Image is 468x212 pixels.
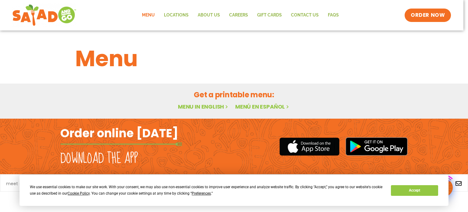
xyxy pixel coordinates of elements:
a: About Us [193,8,225,22]
h2: Download the app [60,150,138,167]
button: Accept [391,185,438,196]
div: Cookie Consent Prompt [19,175,448,206]
img: new-SAG-logo-768×292 [12,3,76,27]
a: meet chef [PERSON_NAME] [6,181,64,186]
img: fork [60,142,182,146]
div: We use essential cookies to make our site work. With your consent, we may also use non-essential ... [30,184,384,197]
a: Contact Us [286,8,323,22]
nav: Menu [137,8,343,22]
img: appstore [279,137,339,156]
a: Locations [159,8,193,22]
h2: Order online [DATE] [60,126,178,141]
img: google_play [346,137,408,156]
a: FAQs [323,8,343,22]
h1: Menu [75,42,393,75]
a: GIFT CARDS [253,8,286,22]
a: Menu [137,8,159,22]
a: Menú en español [235,103,290,110]
span: ORDER NOW [411,12,445,19]
span: Cookie Policy [68,191,90,196]
a: ORDER NOW [405,9,451,22]
span: Preferences [192,191,211,196]
a: Careers [225,8,253,22]
h2: Get a printable menu: [75,89,393,100]
a: Menu in English [178,103,229,110]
